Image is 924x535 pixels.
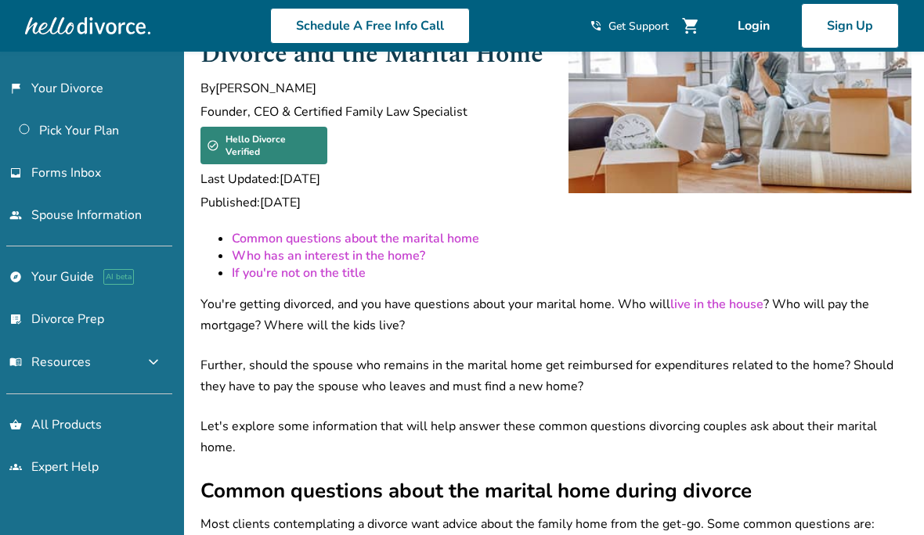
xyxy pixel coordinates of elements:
[9,167,22,179] span: inbox
[9,418,22,431] span: shopping_basket
[9,354,91,371] span: Resources
[103,269,134,285] span: AI beta
[670,296,763,313] a: live in the house
[200,477,911,504] h2: Common questions about the marital home during divorce
[9,271,22,283] span: explore
[232,230,479,247] a: Common questions about the marital home
[590,20,602,32] span: phone_in_talk
[200,514,911,535] p: Most clients contemplating a divorce want advice about the family home from the get-go. Some comm...
[270,8,470,44] a: Schedule A Free Info Call
[200,194,543,211] span: Published: [DATE]
[31,164,101,181] span: Forms Inbox
[9,209,22,221] span: people
[568,22,911,193] img: man moving out marital home
[608,19,669,34] span: Get Support
[232,264,366,282] a: If you're not on the title
[200,294,911,336] p: You're getting divorced, and you have questions about your marital home. Who will ? Who will pay ...
[9,461,22,473] span: groups
[200,103,543,120] span: Founder, CEO & Certified Family Law Specialist
[200,355,911,397] p: Further, should the spouse who remains in the marital home get reimbursed for expenditures relate...
[200,171,543,188] span: Last Updated: [DATE]
[801,3,899,48] a: Sign Up
[590,19,669,34] a: phone_in_talkGet Support
[9,313,22,325] span: list_alt_check
[846,460,924,535] iframe: Chat Widget
[200,416,911,458] p: Let's explore some information that will help answer these common questions divorcing couples ask...
[713,3,795,48] a: Login
[200,127,327,164] div: Hello Divorce Verified
[144,353,163,372] span: expand_more
[232,247,425,264] a: Who has an interest in the home?
[200,80,543,97] span: By [PERSON_NAME]
[681,16,700,35] span: shopping_cart
[9,82,22,95] span: flag_2
[9,356,22,368] span: menu_book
